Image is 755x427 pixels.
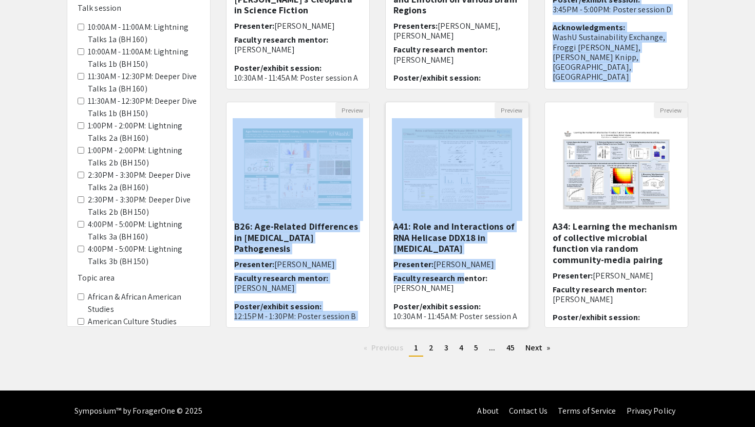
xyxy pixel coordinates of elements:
label: American Culture Studies [88,315,177,328]
p: [PERSON_NAME] [234,45,362,54]
span: Faculty research mentor: [234,34,328,45]
iframe: Chat [8,381,44,419]
img: <p>A34: Learning the mechanism of collective microbial function via random community-media pairin... [551,118,681,221]
a: About [477,405,499,416]
label: 4:00PM - 5:00PM: Lightning Talks 3a (BH 160) [88,218,200,243]
label: 2:30PM - 3:30PM: Deeper Dive Talks 2a (BH 160) [88,169,200,194]
span: Poster/exhibit session: [234,63,322,73]
span: 4 [459,342,463,353]
label: African & African American Studies [88,291,200,315]
a: Next page [520,340,556,356]
ul: Pagination [226,340,688,357]
img: <p>B26: Age-Related Differences in Acute Kidney Injury Pathogenesis</p> [233,118,363,221]
label: 11:30AM - 12:30PM: Deeper Dive Talks 1b (BH 150) [88,95,200,120]
span: [PERSON_NAME] [593,270,653,281]
div: Open Presentation <p>B26: Age-Related Differences in Acute Kidney Injury Pathogenesis</p> [226,102,370,328]
span: [PERSON_NAME] [433,259,494,270]
h6: Presenter: [234,259,362,269]
span: 2 [429,342,433,353]
h6: Presenters: [393,21,521,41]
p: 3:45PM - 5:00PM: Poster session D [553,5,680,14]
span: Faculty research mentor: [234,273,328,284]
span: Faculty research mentor: [553,284,647,295]
span: 45 [506,342,515,353]
label: 11:30AM - 12:30PM: Deeper Dive Talks 1a (BH 160) [88,70,200,95]
span: Previous [371,342,403,353]
label: 1:00PM - 2:00PM: Lightning Talks 2b (BH 150) [88,144,200,169]
span: Poster/exhibit session: [393,301,481,312]
a: Contact Us [509,405,548,416]
span: Faculty research mentor: [393,273,487,284]
span: [PERSON_NAME] [274,21,335,31]
button: Preview [495,102,528,118]
span: Poster/exhibit session: [553,312,640,323]
button: Preview [654,102,688,118]
div: Open Presentation <p>A34: Learning the mechanism of collective microbial function via random comm... [544,102,688,328]
p: [PERSON_NAME] [234,283,362,293]
img: <p>A41: Role and Interactions of RNA Helicase DDX18 in Breast Cancer</p> [392,118,522,221]
h6: Presenter: [234,21,362,31]
p: 10:30AM - 11:45AM: Poster session A [234,73,362,83]
p: 10:30AM - 11:45AM: Poster session A [393,311,521,321]
span: Acknowledgments: [553,22,626,33]
h6: Talk session [78,3,200,13]
label: 10:00AM - 11:00AM: Lightning Talks 1b (BH 150) [88,46,200,70]
span: [PERSON_NAME] [274,259,335,270]
div: Open Presentation <p>A41: Role and Interactions of RNA Helicase DDX18 in Breast Cancer</p> [385,102,529,328]
p: [PERSON_NAME] [393,55,521,65]
a: Privacy Policy [627,405,675,416]
button: Preview [335,102,369,118]
h6: Presenter: [553,271,680,281]
span: 1 [414,342,418,353]
p: [PERSON_NAME] [553,294,680,304]
h5: A41: Role and Interactions of RNA Helicase DDX18 in [MEDICAL_DATA] [393,221,521,254]
span: Poster/exhibit session: [234,301,322,312]
span: [PERSON_NAME], [PERSON_NAME] [393,21,501,41]
a: Terms of Service [558,405,616,416]
h5: A34: Learning the mechanism of collective microbial function via random community-media pairing [553,221,680,265]
span: Poster/exhibit session: [393,72,481,83]
p: [PERSON_NAME] [393,283,521,293]
p: 12:15PM - 1:30PM: Poster session B [234,311,362,321]
label: 2:30PM - 3:30PM: Deeper Dive Talks 2b (BH 150) [88,194,200,218]
h6: Topic area [78,273,200,283]
span: Faculty research mentor: [393,44,487,55]
label: 4:00PM - 5:00PM: Lightning Talks 3b (BH 150) [88,243,200,268]
h6: Presenter: [393,259,521,269]
label: 1:00PM - 2:00PM: Lightning Talks 2a (BH 160) [88,120,200,144]
label: 10:00AM - 11:00AM: Lightning Talks 1a (BH 160) [88,21,200,46]
span: ... [489,342,495,353]
span: 5 [474,342,478,353]
h5: B26: Age-Related Differences in [MEDICAL_DATA] Pathogenesis [234,221,362,254]
p: WashU Sustainability Exchange, Froggi [PERSON_NAME], [PERSON_NAME] Knipp, [GEOGRAPHIC_DATA], [GEO... [553,32,680,82]
span: 3 [444,342,448,353]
